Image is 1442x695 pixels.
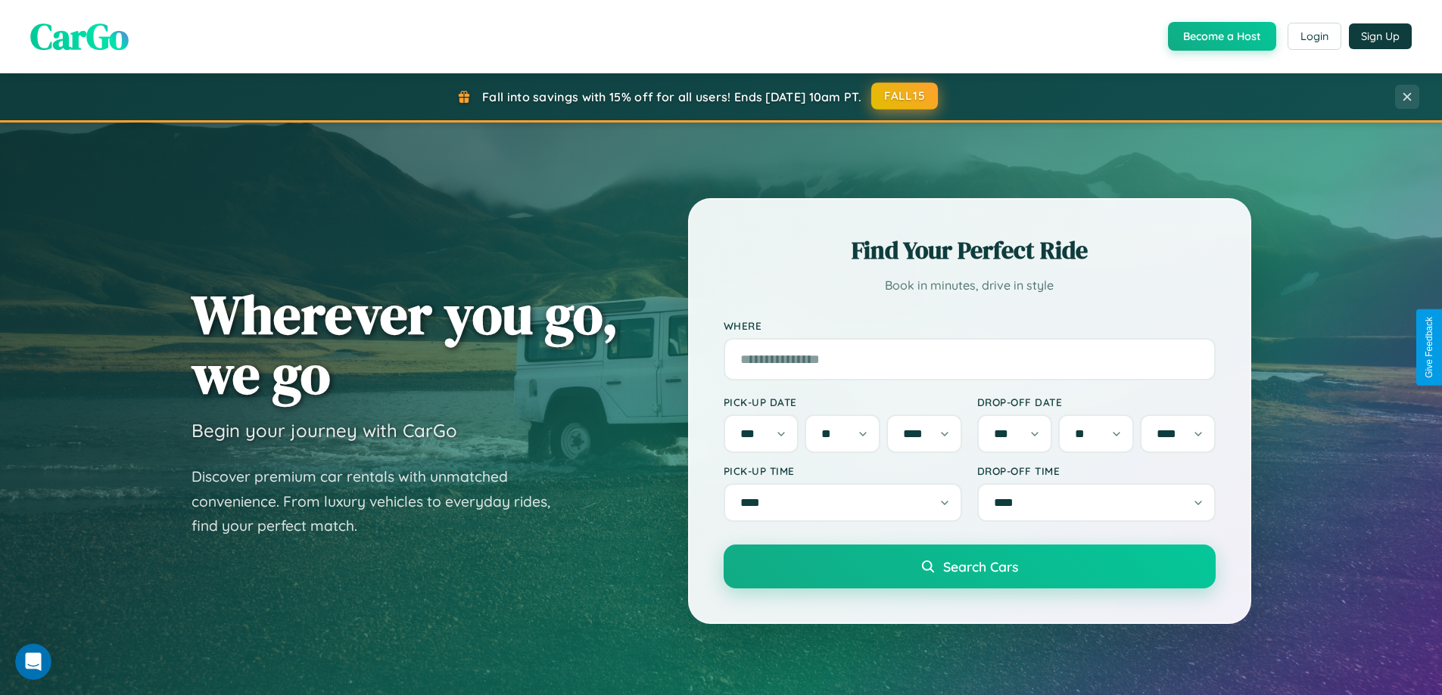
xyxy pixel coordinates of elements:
button: Become a Host [1168,22,1276,51]
label: Where [724,319,1216,332]
button: FALL15 [871,82,938,110]
span: CarGo [30,11,129,61]
label: Pick-up Date [724,396,962,408]
h1: Wherever you go, we go [192,284,618,404]
button: Sign Up [1349,23,1412,49]
p: Book in minutes, drive in style [724,275,1216,296]
label: Pick-up Time [724,464,962,477]
span: Search Cars [943,558,1018,575]
div: Give Feedback [1424,317,1434,378]
iframe: Intercom live chat [15,644,51,680]
h3: Begin your journey with CarGo [192,419,457,442]
button: Login [1288,23,1341,50]
label: Drop-off Time [977,464,1216,477]
h2: Find Your Perfect Ride [724,234,1216,267]
label: Drop-off Date [977,396,1216,408]
span: Fall into savings with 15% off for all users! Ends [DATE] 10am PT. [482,89,861,104]
p: Discover premium car rentals with unmatched convenience. From luxury vehicles to everyday rides, ... [192,464,570,538]
button: Search Cars [724,545,1216,588]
